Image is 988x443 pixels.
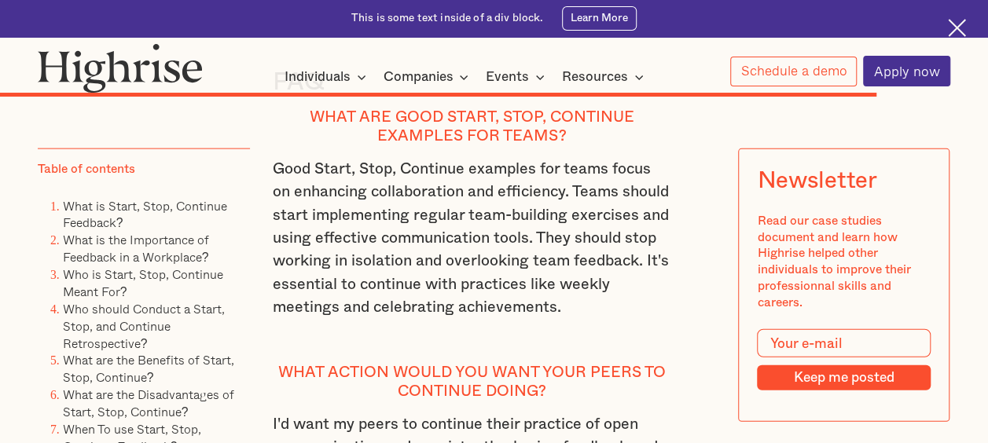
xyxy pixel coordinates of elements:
[863,56,950,86] a: Apply now
[63,265,223,301] a: Who is Start, Stop, Continue Meant For?
[63,350,234,386] a: What are the Benefits of Start, Stop, Continue?
[273,108,671,145] h4: What are Good start, stop, continue examples for teams?
[486,68,549,86] div: Events
[758,329,931,390] form: Modal Form
[562,6,637,30] a: Learn More
[285,68,371,86] div: Individuals
[273,364,671,401] h4: What action would you want your peers to continue doing?
[351,11,544,26] div: This is some text inside of a div block.
[273,158,671,342] p: Good Start, Stop, Continue examples for teams focus on enhancing collaboration and efficiency. Te...
[38,161,135,178] div: Table of contents
[383,68,453,86] div: Companies
[562,68,648,86] div: Resources
[63,196,227,232] a: What is Start, Stop, Continue Feedback?
[63,230,209,266] a: What is the Importance of Feedback in a Workplace?
[948,19,966,37] img: Cross icon
[63,385,234,421] a: What are the Disadvantages of Start, Stop, Continue?
[383,68,473,86] div: Companies
[562,68,628,86] div: Resources
[38,43,203,93] img: Highrise logo
[730,57,858,86] a: Schedule a demo
[758,329,931,357] input: Your e-mail
[758,212,931,310] div: Read our case studies document and learn how Highrise helped other individuals to improve their p...
[63,298,225,352] a: Who should Conduct a Start, Stop, and Continue Retrospective?
[758,364,931,390] input: Keep me posted
[285,68,351,86] div: Individuals
[758,167,877,194] div: Newsletter
[486,68,529,86] div: Events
